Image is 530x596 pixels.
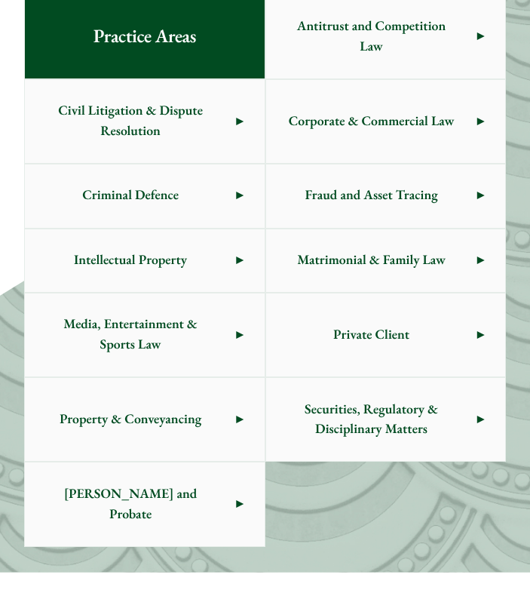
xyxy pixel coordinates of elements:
[266,90,477,153] span: Corporate & Commercial Law
[72,4,217,69] span: Practice Areas
[25,462,236,545] span: [PERSON_NAME] and Probate
[25,462,265,545] a: [PERSON_NAME] and Probate
[266,229,506,293] a: Matrimonial & Family Law
[25,293,236,376] span: Media, Entertainment & Sports Law
[25,80,265,163] a: Civil Litigation & Dispute Resolution
[266,80,506,163] a: Corporate & Commercial Law
[25,293,265,376] a: Media, Entertainment & Sports Law
[25,164,265,228] a: Criminal Defence
[25,378,265,461] a: Property & Conveyancing
[266,164,506,228] a: Fraud and Asset Tracing
[25,389,236,452] span: Property & Conveyancing
[266,164,477,228] span: Fraud and Asset Tracing
[25,229,236,293] span: Intellectual Property
[25,229,265,293] a: Intellectual Property
[266,378,477,461] span: Securities, Regulatory & Disciplinary Matters
[25,80,236,163] span: Civil Litigation & Dispute Resolution
[266,303,477,367] span: Private Client
[266,293,506,376] a: Private Client
[266,378,506,461] a: Securities, Regulatory & Disciplinary Matters
[266,229,477,293] span: Matrimonial & Family Law
[25,164,236,228] span: Criminal Defence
